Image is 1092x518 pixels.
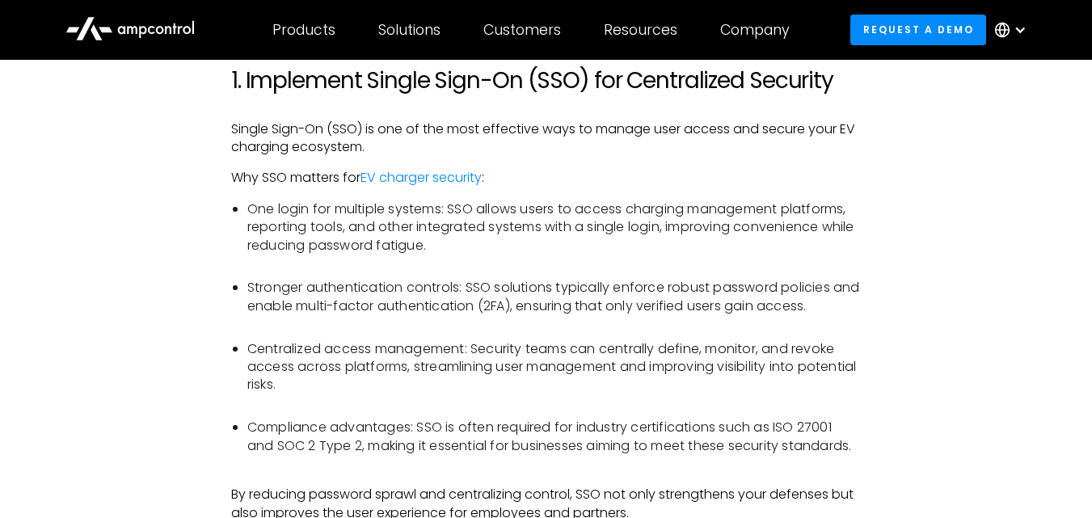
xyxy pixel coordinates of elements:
li: Centralized access management: Security teams can centrally define, monitor, and revoke access ac... [247,340,861,413]
div: Customers [483,21,561,39]
div: Solutions [378,21,441,39]
div: Products [272,21,335,39]
div: Company [720,21,790,39]
h2: 1. Implement Single Sign-On (SSO) for Centralized Security [231,67,861,95]
li: One login for multiple systems: SSO allows users to access charging management platforms, reporti... [247,200,861,273]
p: Single Sign-On (SSO) is one of the most effective ways to manage user access and secure your EV c... [231,120,861,157]
p: Why SSO matters for : [231,169,861,187]
a: Request a demo [850,15,986,44]
li: Compliance advantages: SSO is often required for industry certifications such as ISO 27001 and SO... [247,419,861,473]
a: EV charger security [360,168,482,187]
div: Resources [604,21,677,39]
li: Stronger authentication controls: SSO solutions typically enforce robust password policies and en... [247,279,861,333]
